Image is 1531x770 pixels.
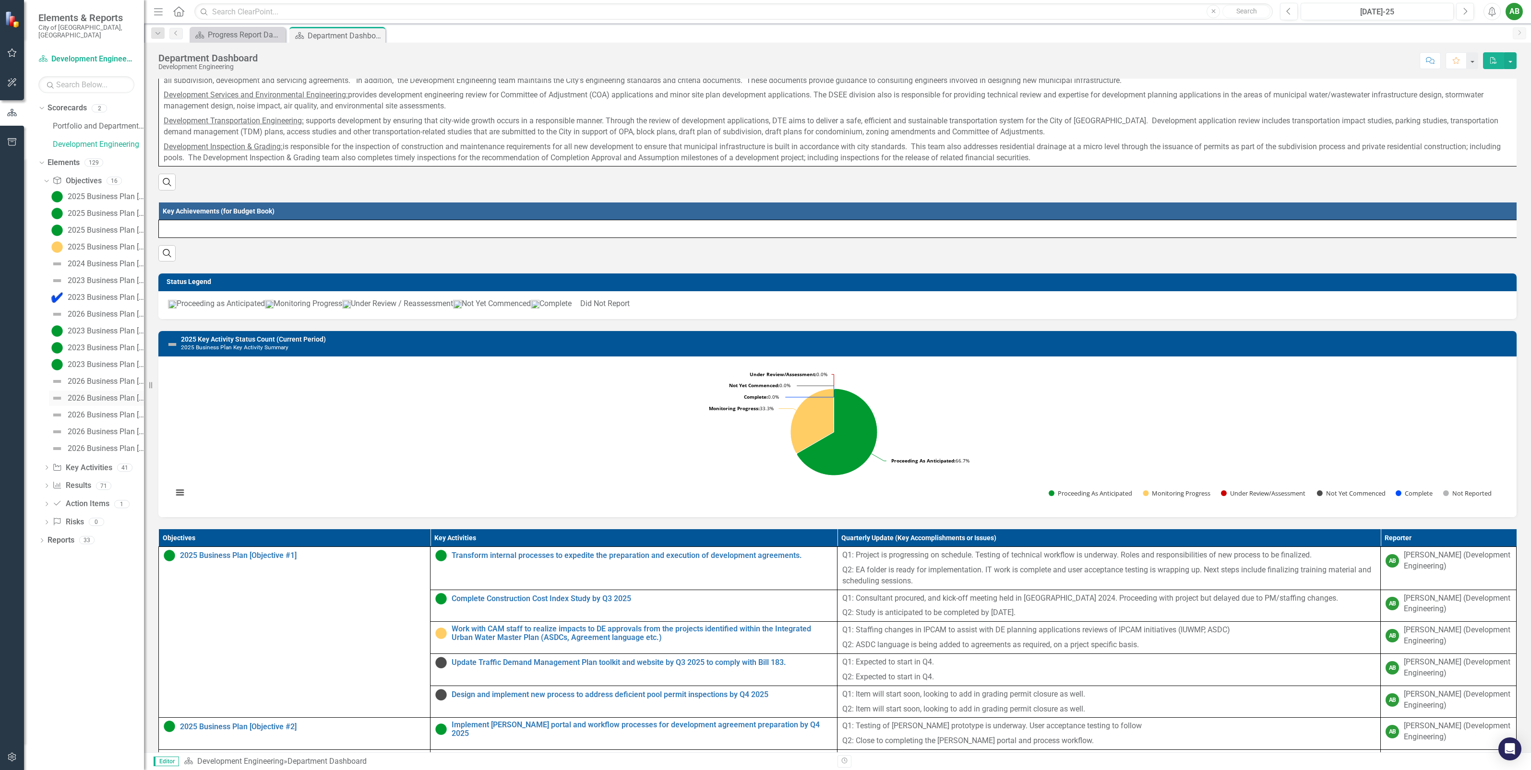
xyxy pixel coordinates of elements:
div: [PERSON_NAME] (Development Engineering) [1404,689,1511,711]
div: AB [1386,661,1399,675]
img: UnderReview.png [342,300,351,308]
h3: Status Legend [167,278,1512,285]
td: Double-Click to Edit Right Click for Context Menu [159,718,431,750]
a: Results [52,480,91,491]
a: Action Items [52,498,109,509]
div: 2025 Business Plan [Objective #1] [68,209,144,218]
a: 2025 Business Plan [Objective #1] [180,551,425,560]
img: Not Defined [167,339,178,350]
div: 2 [92,104,107,112]
div: [PERSON_NAME] (Development Engineering) [1404,550,1511,572]
div: AB [1386,725,1399,738]
img: ProceedingGreen.png [168,300,177,308]
img: Not Defined [51,258,63,270]
a: Transform internal processes to expedite the preparation and execution of development agreements. [452,551,832,560]
text: Not Reported [1452,489,1492,498]
small: 2025 Business Plan Key Activity Summary [181,344,288,351]
img: Not Yet Commenced / On Hold [435,689,447,700]
div: 71 [96,482,111,490]
td: Double-Click to Edit [837,622,1381,654]
div: 16 [107,177,122,185]
img: Not Defined [51,443,63,454]
a: 2025 Key Activity Status Count (Current Period) [181,335,326,343]
div: 2023 Business Plan [Objective #4] [68,360,144,369]
p: Q2: EA folder is ready for implementation. IT work is complete and user acceptance testing is wra... [842,563,1376,587]
text: 33.3% [709,405,774,412]
tspan: Proceeding As Anticipated: [891,457,956,464]
span: supports development by ensuring that city-wide growth occurs in a responsible manner. Through th... [164,116,1498,136]
a: 2025 Business Plan [Objective #2] [49,223,144,238]
div: 2023 Business Plan [Objective #3] [68,344,144,352]
p: Q1: Expected to start in Q4. [842,657,1376,670]
a: Work with CAM staff to realize impacts to DE approvals from the projects identified within the In... [452,625,832,641]
img: Proceeding as Anticipated [51,191,63,202]
div: Development Engineering [158,63,258,71]
a: Portfolio and Department Scorecards [53,121,144,132]
button: Show Complete [1396,489,1433,498]
img: Proceeding as Anticipated [435,723,447,735]
a: Objectives [52,176,101,187]
a: 2023 Business Plan [Objective #2] [49,323,144,339]
td: Double-Click to Edit [1381,547,1517,590]
a: 2026 Business Plan [Objective #4] [49,424,144,439]
img: Monitoring Progress [435,628,447,639]
div: 2026 Business Plan [Executive Summary] [68,310,144,319]
p: Q2: Item will start soon, looking to add in grading permit closure as well. [842,702,1376,715]
div: 2026 Business Plan [Objective #1] [68,377,144,386]
img: Not Defined [51,409,63,421]
img: Monitoring.png [265,300,274,308]
a: 2025 Business Plan [Objective #2] [180,723,425,731]
img: Proceeding as Anticipated [51,208,63,219]
a: 2025 Business Plan [Executive Summary] [49,189,144,204]
img: Proceeding as Anticipated [164,721,175,732]
text: 0.0% [744,393,779,400]
td: Double-Click to Edit [159,32,1526,166]
div: 2025 Business Plan [Objective #2] [68,226,144,235]
img: NotYet.png [453,300,462,308]
a: 2026 Business Plan [Objective #1] [49,374,144,389]
tspan: Under Review/Assessment: [750,371,816,378]
img: Complete_icon.png [531,300,539,308]
td: Double-Click to Edit [837,590,1381,622]
u: Development Inspection & Grading: [164,142,283,151]
button: AB [1506,3,1523,20]
a: 2026 Business Plan [Objective #2] [49,391,144,406]
p: Q1: Consultant procured, and kick-off meeting held in [GEOGRAPHIC_DATA] 2024. Proceeding with pro... [842,593,1376,606]
tspan: Complete: [744,393,768,400]
div: 41 [117,463,132,472]
a: Design and implement new process to address deficient pool permit inspections by Q4 2025 [452,690,832,699]
svg: Interactive chart [168,364,1500,508]
input: Search Below... [38,76,134,93]
p: is responsible for the inspection of construction and maintenance requirements for all new develo... [164,140,1521,164]
td: Double-Click to Edit [159,220,1526,237]
div: [DATE]-25 [1304,6,1450,18]
a: Elements [48,157,80,168]
div: Department Dashboard [287,757,367,766]
img: DidNotReport.png [572,302,580,307]
a: 2024 Business Plan [Executive Summary] [49,256,144,272]
u: Development Services and Environmental Engineering: [164,90,348,99]
button: Show Proceeding As Anticipated [1049,489,1132,498]
div: 2025 Business Plan [Executive Summary] [68,192,144,201]
img: Not Yet Commenced / On Hold [435,657,447,668]
div: 2025 Business Plan [Objective #3] [68,243,144,251]
img: ClearPoint Strategy [5,11,22,28]
img: Complete [51,292,63,303]
img: Not Defined [51,426,63,438]
div: 33 [79,536,95,545]
div: AB [1386,554,1399,568]
img: Proceeding as Anticipated [164,550,175,561]
p: Q1: Item will start soon, looking to add in grading permit closure as well. [842,689,1376,702]
td: Double-Click to Edit Right Click for Context Menu [431,654,837,686]
img: Proceeding as Anticipated [51,325,63,337]
div: AB [1386,629,1399,642]
p: Q1: Project is progressing on schedule. Testing of technical workflow is underway. Roles and resp... [842,550,1376,563]
td: Double-Click to Edit [837,686,1381,718]
div: 2026 Business Plan [Objective #3] [68,411,144,419]
a: Reports [48,535,74,546]
button: Show Under Review/Assessment [1221,489,1306,498]
td: Double-Click to Edit [1381,622,1517,654]
button: Search [1222,5,1270,18]
div: Progress Report Dashboard [208,29,283,41]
